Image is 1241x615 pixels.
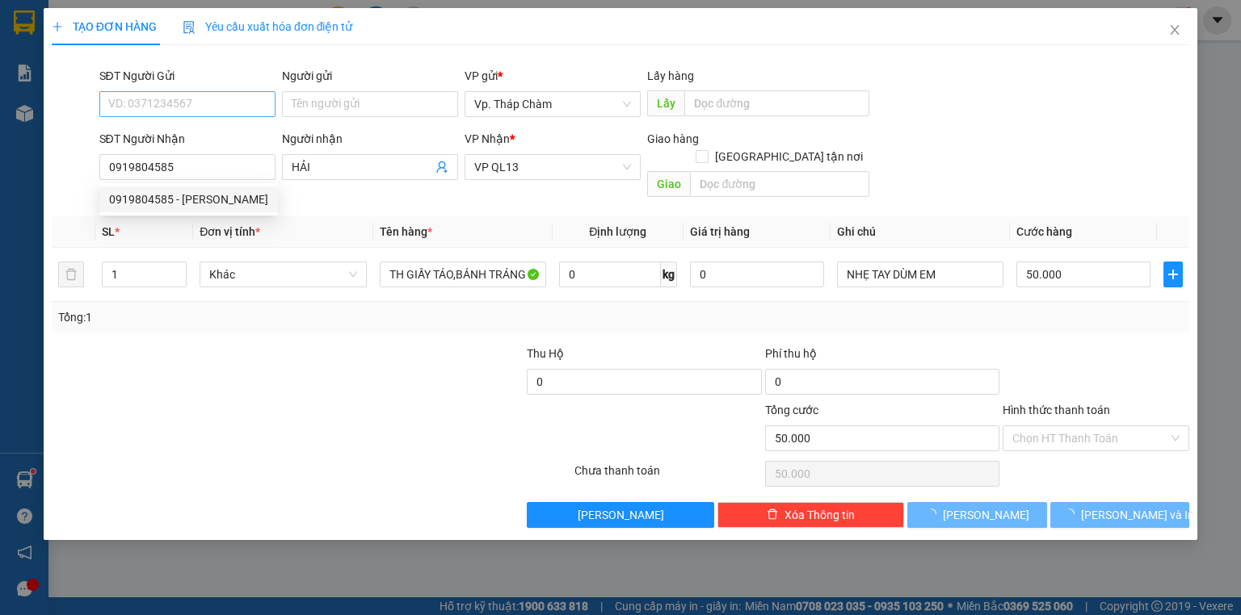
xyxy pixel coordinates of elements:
div: Chưa thanh toán [573,462,763,490]
span: Tên hàng [380,225,432,238]
b: An Anh Limousine [20,104,89,180]
span: VP Nhận [465,132,510,145]
button: [PERSON_NAME] [527,502,713,528]
span: Vp. Tháp Chàm [474,92,631,116]
input: Ghi Chú [837,261,1003,287]
div: VP gửi [465,67,641,85]
span: Giá trị hàng [690,225,750,238]
span: Xóa Thông tin [785,506,855,524]
span: TẠO ĐƠN HÀNG [52,20,157,33]
div: Tổng: 1 [58,308,480,326]
span: kg [661,261,677,287]
span: Tổng cước [765,404,818,416]
img: icon [183,21,196,34]
input: VD: Bàn, Ghế [380,261,546,287]
span: Cước hàng [1016,225,1072,238]
span: VP QL13 [474,155,631,179]
span: SL [102,225,115,238]
span: user-add [435,161,448,174]
span: Giao hàng [647,132,699,145]
span: [PERSON_NAME] [943,506,1029,524]
span: [PERSON_NAME] và In [1081,506,1194,524]
span: plus [1164,268,1182,281]
span: [PERSON_NAME] [578,506,664,524]
div: Phí thu hộ [765,345,999,369]
button: Close [1152,8,1197,53]
span: close [1168,23,1181,36]
b: Biên nhận gởi hàng hóa [104,23,155,155]
div: SĐT Người Gửi [99,67,276,85]
label: Hình thức thanh toán [1003,404,1110,416]
span: Lấy [647,90,684,116]
button: deleteXóa Thông tin [717,502,904,528]
div: Người nhận [282,130,458,148]
span: Đơn vị tính [200,225,260,238]
button: plus [1163,261,1183,287]
div: SĐT Người Nhận [99,130,276,148]
input: 0 [690,261,824,287]
span: Lấy hàng [647,69,694,82]
input: Dọc đường [690,171,869,197]
div: Người gửi [282,67,458,85]
span: loading [925,508,943,520]
span: Thu Hộ [527,347,564,360]
span: delete [767,508,778,521]
span: [GEOGRAPHIC_DATA] tận nơi [709,148,869,165]
span: Giao [647,171,690,197]
button: [PERSON_NAME] [907,502,1047,528]
input: Dọc đường [684,90,869,116]
span: Khác [209,262,356,287]
button: delete [58,261,84,287]
button: [PERSON_NAME] và In [1050,502,1190,528]
span: Yêu cầu xuất hóa đơn điện tử [183,20,353,33]
span: Định lượng [589,225,646,238]
span: loading [1063,508,1081,520]
th: Ghi chú [831,216,1010,248]
span: plus [52,21,63,32]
